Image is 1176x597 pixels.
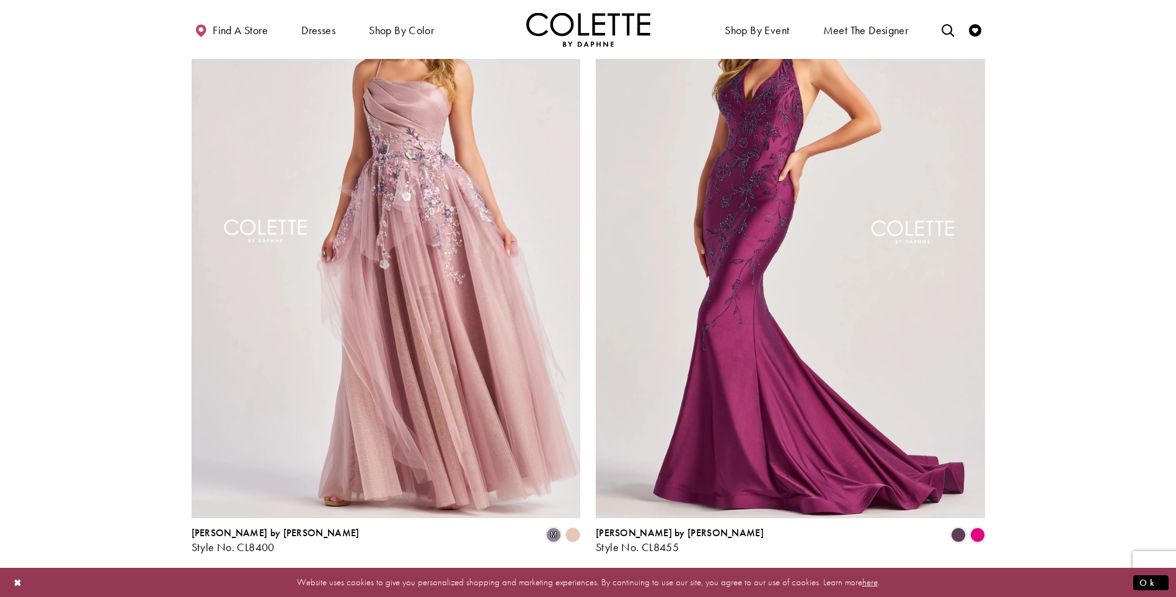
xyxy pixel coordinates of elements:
[192,526,360,539] span: [PERSON_NAME] by [PERSON_NAME]
[7,572,29,593] button: Close Dialog
[565,527,580,542] i: Champagne Multi
[862,576,878,588] a: here
[213,24,268,37] span: Find a store
[89,574,1087,591] p: Website uses cookies to give you personalized shopping and marketing experiences. By continuing t...
[596,540,679,554] span: Style No. CL8455
[192,12,271,47] a: Find a store
[1133,575,1169,590] button: Submit Dialog
[366,12,437,47] span: Shop by color
[823,24,909,37] span: Meet the designer
[192,527,360,554] div: Colette by Daphne Style No. CL8400
[298,12,338,47] span: Dresses
[966,12,984,47] a: Check Wishlist
[369,24,434,37] span: Shop by color
[820,12,912,47] a: Meet the designer
[596,527,764,554] div: Colette by Daphne Style No. CL8455
[596,526,764,539] span: [PERSON_NAME] by [PERSON_NAME]
[526,12,650,47] img: Colette by Daphne
[722,12,792,47] span: Shop By Event
[546,527,561,542] i: Dusty Lilac/Multi
[725,24,789,37] span: Shop By Event
[951,527,966,542] i: Plum
[192,540,275,554] span: Style No. CL8400
[301,24,335,37] span: Dresses
[939,12,957,47] a: Toggle search
[970,527,985,542] i: Lipstick Pink
[526,12,650,47] a: Visit Home Page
